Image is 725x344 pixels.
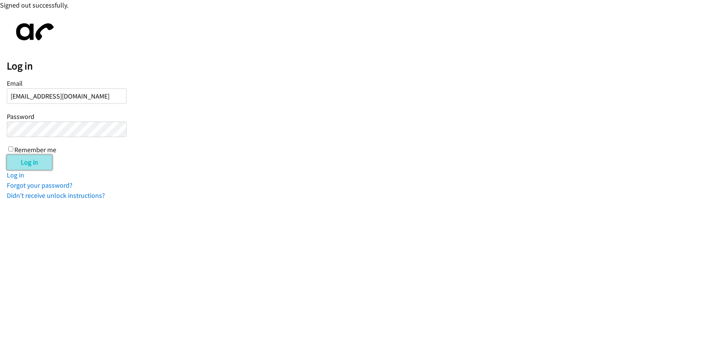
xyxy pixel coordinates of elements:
[7,60,725,73] h2: Log in
[7,112,34,121] label: Password
[7,17,60,47] img: aphone-8a226864a2ddd6a5e75d1ebefc011f4aa8f32683c2d82f3fb0802fe031f96514.svg
[14,145,56,154] label: Remember me
[7,171,24,179] a: Log in
[7,155,52,170] input: Log in
[7,79,23,88] label: Email
[7,191,105,200] a: Didn't receive unlock instructions?
[7,181,72,190] a: Forgot your password?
